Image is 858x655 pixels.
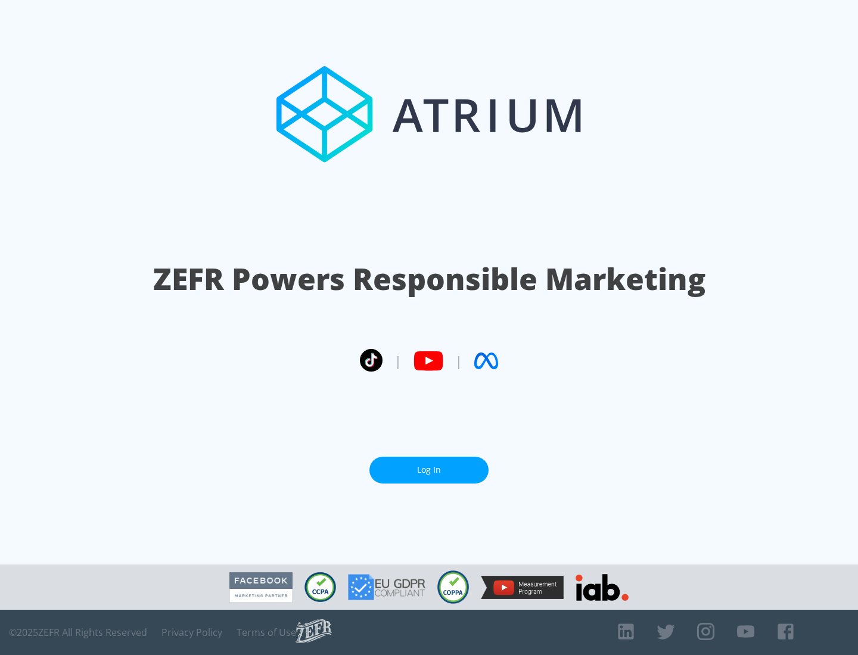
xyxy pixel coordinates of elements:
img: CCPA Compliant [304,572,336,602]
h1: ZEFR Powers Responsible Marketing [153,258,705,300]
span: | [394,352,402,370]
img: COPPA Compliant [437,570,469,604]
img: IAB [576,574,629,601]
a: Log In [369,457,489,484]
img: YouTube Measurement Program [481,576,564,599]
img: GDPR Compliant [348,574,425,600]
span: © 2025 ZEFR All Rights Reserved [9,626,147,638]
a: Terms of Use [237,626,296,638]
a: Privacy Policy [161,626,222,638]
span: | [455,352,462,370]
img: Facebook Marketing Partner [229,572,293,603]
